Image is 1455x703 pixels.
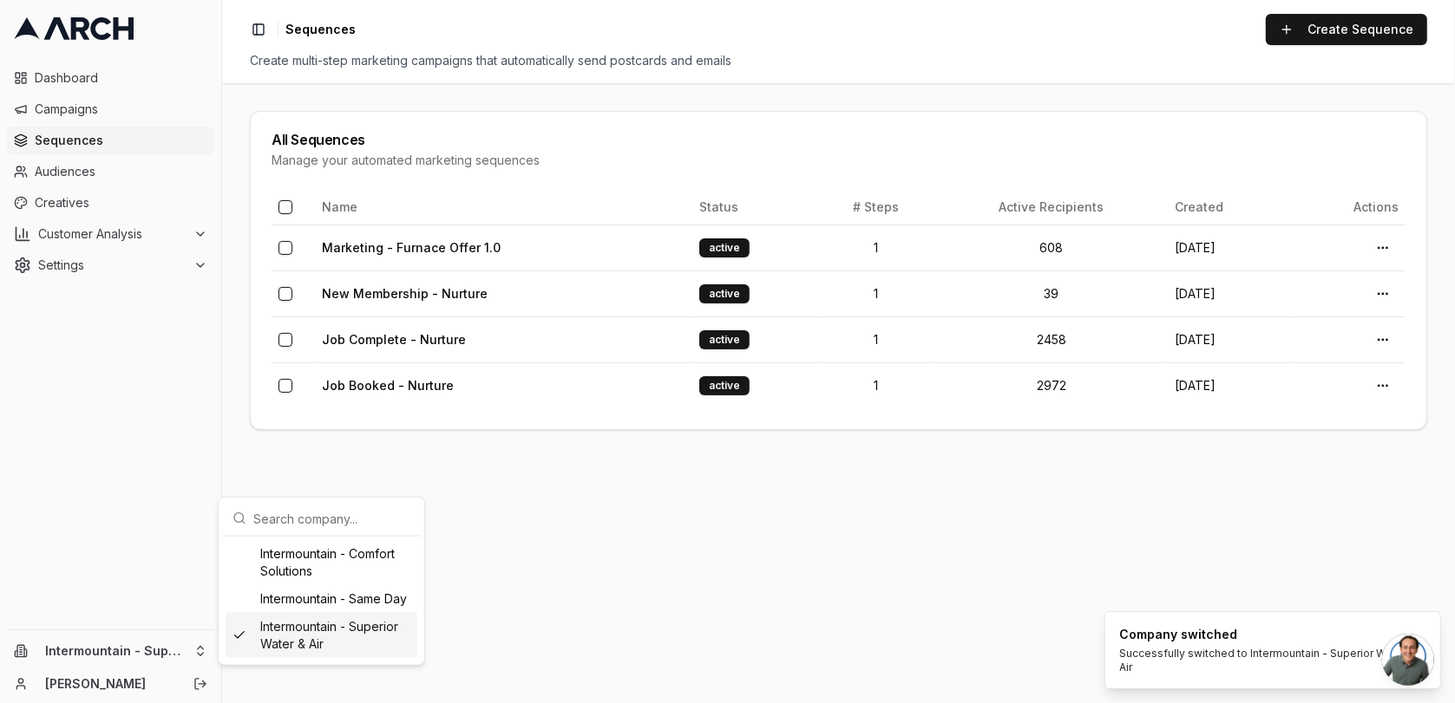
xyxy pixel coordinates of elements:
[272,133,1406,146] div: All Sequences
[1168,362,1290,408] td: [DATE]
[818,225,935,270] td: 1
[818,362,935,408] td: 1
[272,152,1406,169] div: Manage your automated marketing sequences
[285,21,356,38] nav: breadcrumb
[818,316,935,362] td: 1
[45,643,187,659] span: Intermountain - Superior Water & Air
[1119,626,1419,643] div: Company switched
[38,257,187,274] span: Settings
[818,190,935,225] th: # Steps
[1382,634,1434,686] div: Open chat
[35,132,207,149] span: Sequences
[285,21,356,38] span: Sequences
[35,101,207,118] span: Campaigns
[935,190,1168,225] th: Active Recipients
[226,585,417,613] div: Intermountain - Same Day
[315,190,692,225] th: Name
[1168,190,1290,225] th: Created
[1290,190,1406,225] th: Actions
[1119,647,1419,674] div: Successfully switched to Intermountain - Superior Water & Air
[35,194,207,212] span: Creatives
[935,362,1168,408] td: 2972
[226,613,417,658] div: Intermountain - Superior Water & Air
[692,190,818,225] th: Status
[322,332,466,347] a: Job Complete - Nurture
[1266,14,1427,45] a: Create Sequence
[253,501,410,536] input: Search company...
[322,286,488,301] a: New Membership - Nurture
[1168,225,1290,270] td: [DATE]
[699,376,750,395] div: active
[322,240,501,255] a: Marketing - Furnace Offer 1.0
[1168,270,1290,316] td: [DATE]
[699,330,750,349] div: active
[935,225,1168,270] td: 608
[222,537,421,661] div: Suggestions
[935,270,1168,316] td: 39
[35,163,207,180] span: Audiences
[818,270,935,316] td: 1
[38,225,187,243] span: Customer Analysis
[45,675,174,693] a: [PERSON_NAME]
[35,69,207,87] span: Dashboard
[699,284,750,303] div: active
[188,672,213,696] button: Log out
[699,238,750,257] div: active
[226,540,417,585] div: Intermountain - Comfort Solutions
[322,378,454,393] a: Job Booked - Nurture
[1168,316,1290,362] td: [DATE]
[250,52,1427,69] div: Create multi-step marketing campaigns that automatically send postcards and emails
[935,316,1168,362] td: 2458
